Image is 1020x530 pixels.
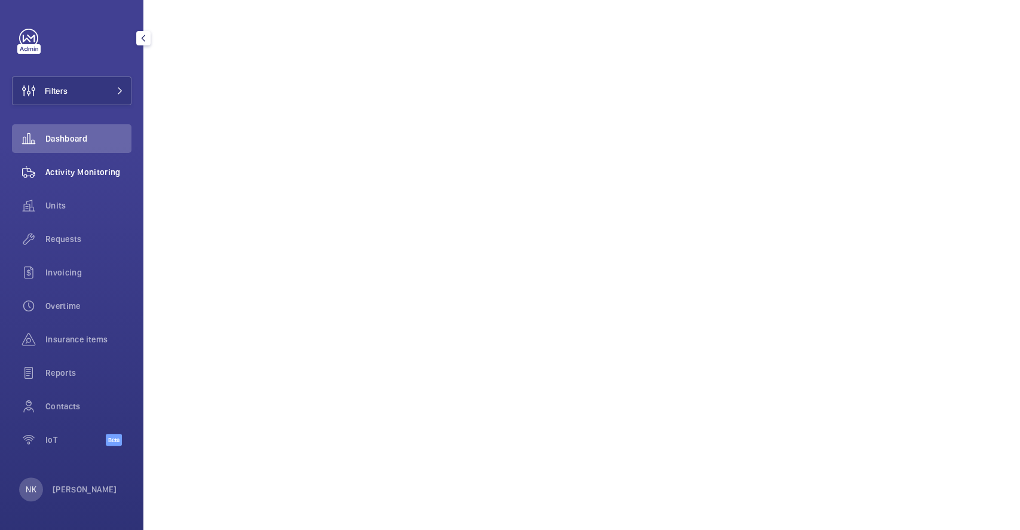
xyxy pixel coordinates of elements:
span: Beta [106,434,122,446]
span: Filters [45,85,68,97]
span: Units [45,200,131,212]
p: [PERSON_NAME] [53,483,117,495]
span: Reports [45,367,131,379]
span: Invoicing [45,266,131,278]
span: Contacts [45,400,131,412]
p: NK [26,483,36,495]
span: Activity Monitoring [45,166,131,178]
span: IoT [45,434,106,446]
span: Overtime [45,300,131,312]
span: Insurance items [45,333,131,345]
span: Requests [45,233,131,245]
button: Filters [12,76,131,105]
span: Dashboard [45,133,131,145]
